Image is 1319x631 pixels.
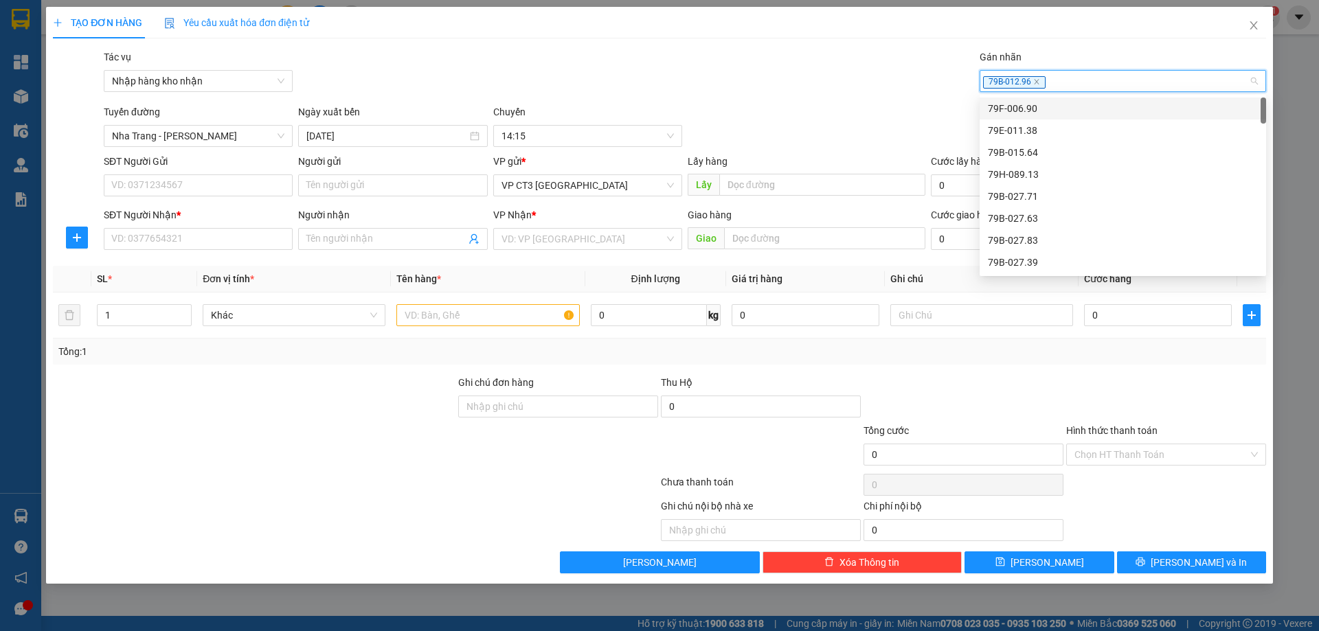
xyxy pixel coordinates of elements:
[661,377,692,388] span: Thu Hộ
[117,33,200,59] strong: Nhận:
[1117,551,1266,573] button: printer[PERSON_NAME] và In
[623,555,697,570] span: [PERSON_NAME]
[104,207,293,222] div: SĐT Người Nhận
[469,233,480,244] span: user-add
[66,227,88,249] button: plus
[1066,425,1158,436] label: Hình thức thanh toán
[980,163,1266,185] div: 79H-089.13
[631,273,680,284] span: Định lượng
[1048,73,1050,89] input: Gán nhãn
[5,83,67,96] span: 0901618815
[980,185,1266,207] div: 79B-027.71
[707,304,721,326] span: kg
[688,156,728,167] span: Lấy hàng
[1084,273,1131,284] span: Cước hàng
[298,154,487,169] div: Người gửi
[5,40,111,66] span: VP CT3 [GEOGRAPHIC_DATA]
[5,40,111,66] strong: Gửi:
[931,156,993,167] label: Cước lấy hàng
[117,33,200,59] span: VP [PERSON_NAME]
[839,555,899,570] span: Xóa Thông tin
[980,141,1266,163] div: 79B-015.64
[890,304,1073,326] input: Ghi Chú
[1235,7,1273,45] button: Close
[501,175,674,196] span: VP CT3 Nha Trang
[995,557,1005,568] span: save
[298,104,487,125] div: Ngày xuất bến
[864,498,1063,519] div: Chi phí nội bộ
[659,474,862,498] div: Chưa thanh toán
[885,266,1079,292] th: Ghi chú
[53,18,63,27] span: plus
[732,273,782,284] span: Giá trị hàng
[298,207,487,222] div: Người nhận
[1033,78,1040,85] span: close
[1151,555,1247,570] span: [PERSON_NAME] và In
[988,145,1258,160] div: 79B-015.64
[980,97,1266,119] div: 79F-006.90
[493,209,532,220] span: VP Nhận
[688,174,719,196] span: Lấy
[931,209,999,220] label: Cước giao hàng
[980,51,1022,62] label: Gán nhãn
[864,425,909,436] span: Tổng cước
[661,498,861,519] div: Ghi chú nội bộ nhà xe
[1243,304,1261,326] button: plus
[988,123,1258,138] div: 79E-011.38
[988,255,1258,270] div: 79B-027.39
[988,233,1258,248] div: 79B-027.83
[164,17,309,28] span: Yêu cầu xuất hóa đơn điện tử
[980,251,1266,273] div: 79B-027.39
[983,76,1046,89] span: 79B-012.96
[980,119,1266,141] div: 79E-011.38
[1243,310,1260,321] span: plus
[458,395,658,417] input: Ghi chú đơn hàng
[688,227,724,249] span: Giao
[988,211,1258,226] div: 79B-027.63
[732,304,879,326] input: 0
[661,519,861,541] input: Nhập ghi chú
[493,104,682,125] div: Chuyến
[1011,555,1084,570] span: [PERSON_NAME]
[164,18,175,29] img: icon
[5,68,30,81] span: Luân
[1248,20,1259,31] span: close
[46,8,159,27] strong: Nhà xe Đức lộc
[117,61,200,87] span: Diễn [PERSON_NAME]
[104,51,131,62] label: Tác vụ
[396,304,579,326] input: VD: Bàn, Ghế
[396,273,441,284] span: Tên hàng
[988,167,1258,182] div: 79H-089.13
[211,305,377,325] span: Khác
[104,154,293,169] div: SĐT Người Gửi
[97,273,108,284] span: SL
[112,71,284,91] span: Nhập hàng kho nhận
[724,227,925,249] input: Dọc đường
[719,174,925,196] input: Dọc đường
[104,104,293,125] div: Tuyến đường
[965,551,1114,573] button: save[PERSON_NAME]
[931,174,1071,196] input: Cước lấy hàng
[306,128,466,144] input: 15/09/2025
[112,126,284,146] span: Nha Trang - Phan Rang
[988,189,1258,204] div: 79B-027.71
[493,154,682,169] div: VP gửi
[458,377,534,388] label: Ghi chú đơn hàng
[58,344,509,359] div: Tổng: 1
[824,557,834,568] span: delete
[763,551,962,573] button: deleteXóa Thông tin
[931,228,1071,250] input: Cước giao hàng
[560,551,760,573] button: [PERSON_NAME]
[980,207,1266,229] div: 79B-027.63
[501,126,674,146] span: 14:15
[980,229,1266,251] div: 79B-027.83
[203,273,254,284] span: Đơn vị tính
[1136,557,1145,568] span: printer
[988,101,1258,116] div: 79F-006.90
[688,209,732,220] span: Giao hàng
[67,232,87,243] span: plus
[53,17,142,28] span: TẠO ĐƠN HÀNG
[117,89,179,102] span: 0916676840
[58,304,80,326] button: delete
